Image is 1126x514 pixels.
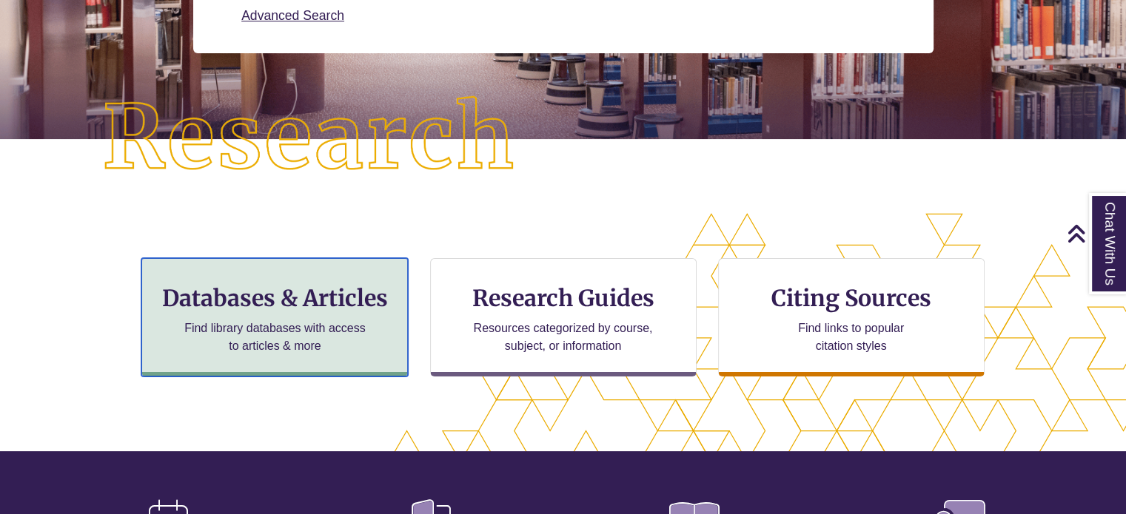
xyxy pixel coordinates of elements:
[443,284,684,312] h3: Research Guides
[761,284,942,312] h3: Citing Sources
[141,258,408,376] a: Databases & Articles Find library databases with access to articles & more
[466,319,660,355] p: Resources categorized by course, subject, or information
[241,8,344,23] a: Advanced Search
[1067,223,1122,243] a: Back to Top
[154,284,395,312] h3: Databases & Articles
[56,50,563,226] img: Research
[779,319,923,355] p: Find links to popular citation styles
[430,258,697,376] a: Research Guides Resources categorized by course, subject, or information
[178,319,372,355] p: Find library databases with access to articles & more
[718,258,985,376] a: Citing Sources Find links to popular citation styles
